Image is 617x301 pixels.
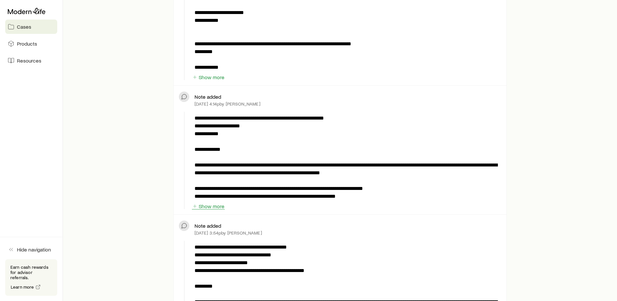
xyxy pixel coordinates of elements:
div: Earn cash rewards for advisor referrals.Learn more [5,259,57,296]
button: Show more [192,74,225,80]
span: Hide navigation [17,246,51,253]
p: [DATE] 4:14p by [PERSON_NAME] [194,101,260,107]
span: Products [17,40,37,47]
p: [DATE] 3:54p by [PERSON_NAME] [194,230,262,236]
a: Products [5,36,57,51]
span: Learn more [11,285,34,289]
button: Show more [192,203,225,209]
a: Cases [5,20,57,34]
p: Note added [194,93,221,100]
a: Resources [5,53,57,68]
button: Hide navigation [5,242,57,257]
span: Cases [17,23,31,30]
span: Resources [17,57,41,64]
p: Earn cash rewards for advisor referrals. [10,265,52,280]
p: Note added [194,222,221,229]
